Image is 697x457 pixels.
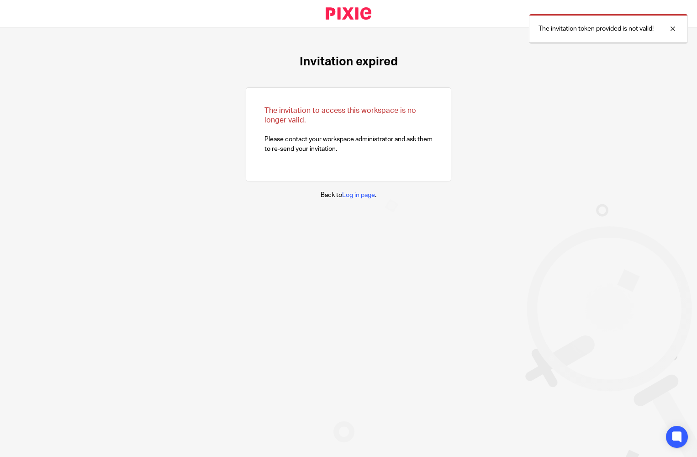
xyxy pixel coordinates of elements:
h1: Invitation expired [300,55,398,69]
a: Log in page [342,192,375,198]
p: Please contact your workspace administrator and ask them to re-send your invitation. [264,106,433,154]
span: The invitation to access this workspace is no longer valid. [264,107,416,124]
p: Back to . [321,191,376,200]
p: The invitation token provided is not valid! [539,24,654,33]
